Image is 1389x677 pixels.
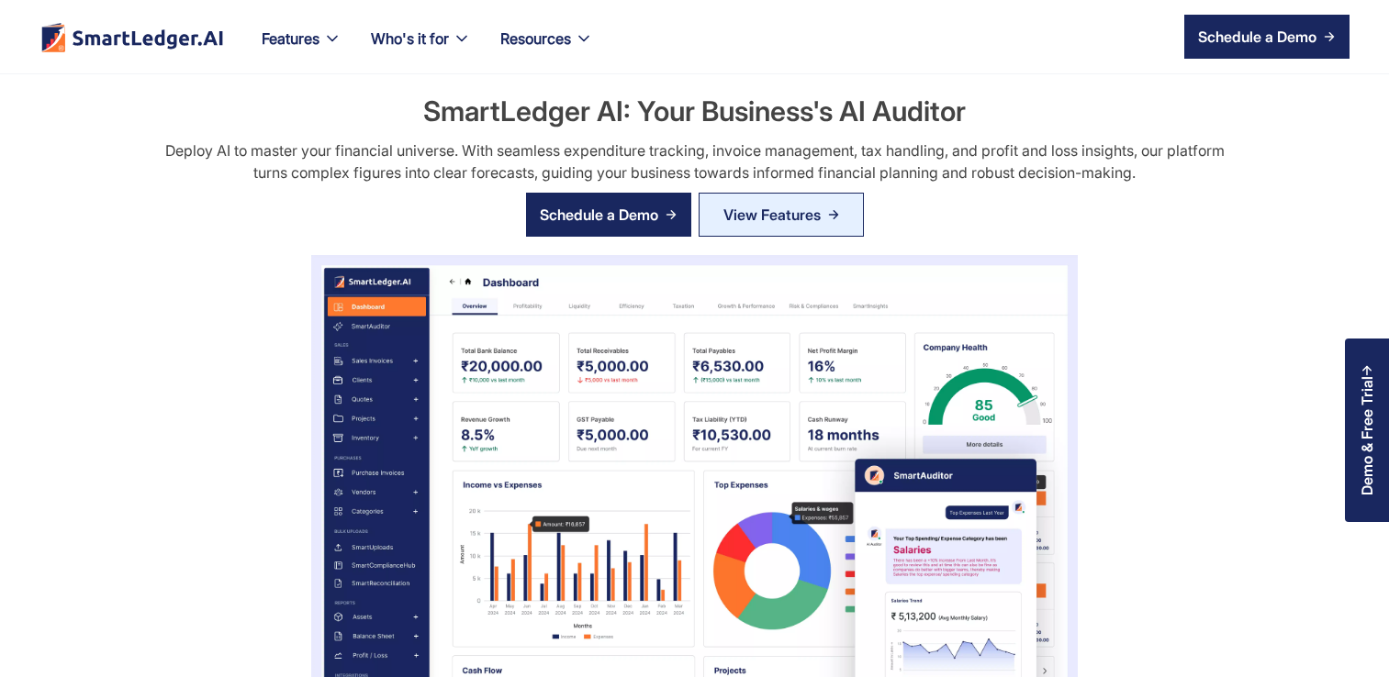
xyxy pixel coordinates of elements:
div: Who's it for [356,26,486,73]
div: Features [262,26,319,51]
div: Schedule a Demo [1198,26,1316,48]
a: home [39,22,225,52]
img: arrow right icon [666,209,677,220]
img: Arrow Right Blue [828,209,839,220]
div: Resources [486,26,608,73]
a: Schedule a Demo [1184,15,1350,59]
div: Resources [500,26,571,51]
div: View Features [723,200,821,229]
div: Features [247,26,356,73]
a: View Features [699,193,864,237]
div: Demo & Free Trial [1359,376,1375,495]
a: Schedule a Demo [526,193,691,237]
div: Who's it for [371,26,449,51]
img: arrow right icon [1324,31,1335,42]
h2: SmartLedger AI: Your Business's AI Auditor [423,92,966,130]
div: Schedule a Demo [540,204,658,226]
div: Deploy AI to master your financial universe. With seamless expenditure tracking, invoice manageme... [151,139,1238,183]
img: footer logo [39,22,225,52]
